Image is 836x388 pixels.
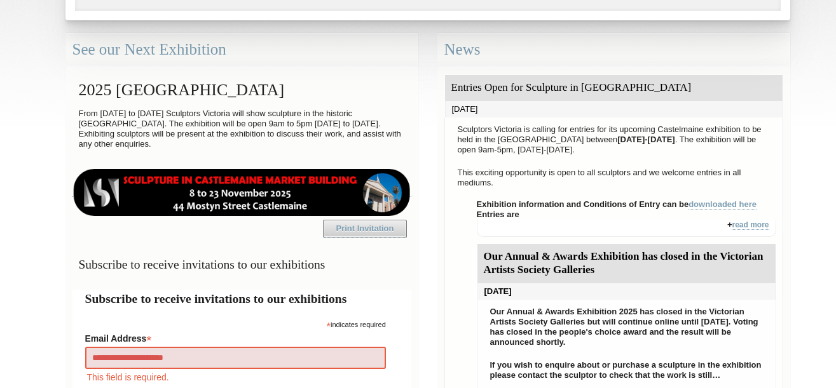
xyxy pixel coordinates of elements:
[72,105,411,152] p: From [DATE] to [DATE] Sculptors Victoria will show sculpture in the historic [GEOGRAPHIC_DATA]. T...
[484,357,769,384] p: If you wish to enquire about or purchase a sculpture in the exhibition please contact the sculpto...
[477,244,776,283] div: Our Annual & Awards Exhibition has closed in the Victorian Artists Society Galleries
[477,199,757,210] strong: Exhibition information and Conditions of Entry can be
[323,220,407,237] a: Print Invitation
[477,220,776,237] div: +
[65,33,418,67] div: See our Next Exhibition
[85,370,386,384] div: This field is required.
[451,164,776,191] p: This exciting opportunity is open to all sculptors and we welcome entries in all mediums.
[85,318,386,330] div: indicates required
[85,290,399,308] h2: Subscribe to receive invitations to our exhibitions
[72,169,411,216] img: castlemaine-ldrbd25v2.png
[484,304,769,351] p: Our Annual & Awards Exhibition 2025 has closed in the Victorian Artists Society Galleries but wil...
[72,252,411,277] h3: Subscribe to receive invitations to our exhibitions
[477,283,776,300] div: [DATE]
[617,135,675,144] strong: [DATE]-[DATE]
[85,330,386,345] label: Email Address
[445,75,783,101] div: Entries Open for Sculpture in [GEOGRAPHIC_DATA]
[72,74,411,105] h2: 2025 [GEOGRAPHIC_DATA]
[437,33,790,67] div: News
[445,101,783,117] div: [DATE]
[732,220,769,230] a: read more
[451,121,776,158] p: Sculptors Victoria is calling for entries for its upcoming Castelmaine exhibition to be held in t...
[689,199,757,210] a: downloaded here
